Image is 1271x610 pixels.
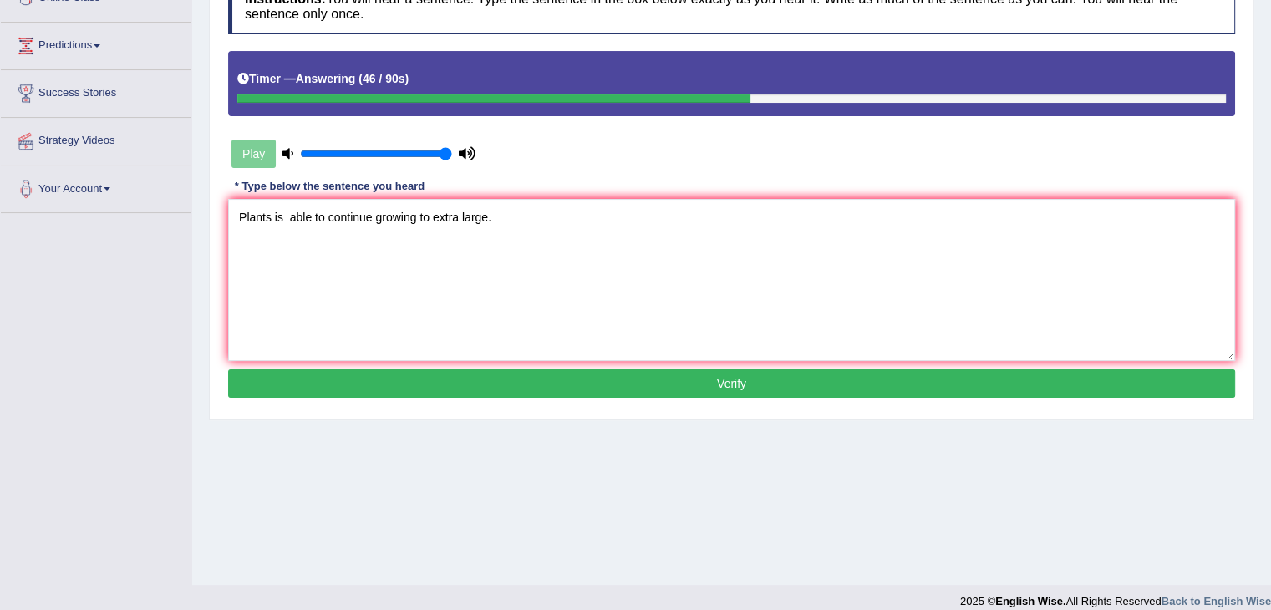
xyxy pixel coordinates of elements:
a: Strategy Videos [1,118,191,160]
b: Answering [296,72,356,85]
strong: English Wise. [995,595,1065,607]
a: Success Stories [1,70,191,112]
b: 46 / 90s [363,72,405,85]
a: Predictions [1,23,191,64]
b: ) [405,72,409,85]
button: Verify [228,369,1235,398]
h5: Timer — [237,73,409,85]
a: Back to English Wise [1162,595,1271,607]
div: * Type below the sentence you heard [228,179,431,195]
div: 2025 © All Rights Reserved [960,585,1271,609]
a: Your Account [1,165,191,207]
b: ( [358,72,363,85]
